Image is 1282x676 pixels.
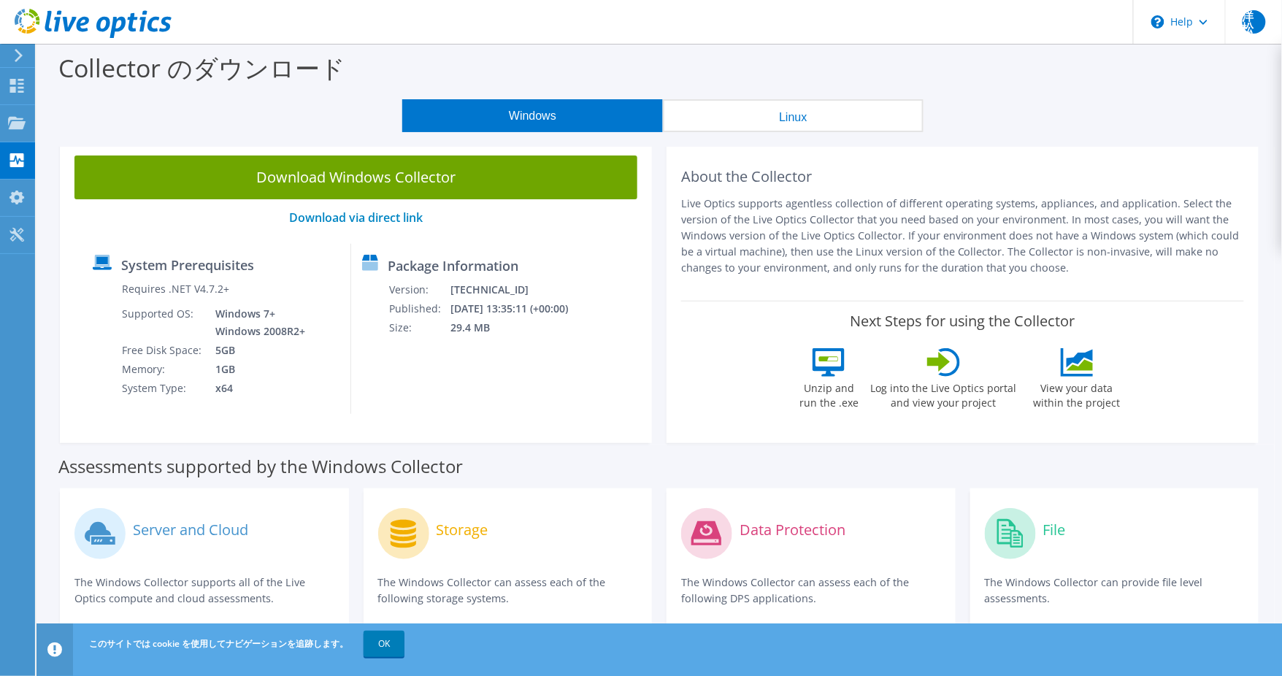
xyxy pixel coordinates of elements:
[870,377,1018,410] label: Log into the Live Optics portal and view your project
[850,312,1075,330] label: Next Steps for using the Collector
[740,523,845,537] label: Data Protection
[1043,523,1066,537] label: File
[121,304,204,341] td: Supported OS:
[681,168,1244,185] h2: About the Collector
[437,523,488,537] label: Storage
[1243,10,1266,34] span: 洋松
[58,51,345,85] label: Collector のダウンロード
[74,575,334,607] p: The Windows Collector supports all of the Live Optics compute and cloud assessments.
[388,318,450,337] td: Size:
[985,575,1245,607] p: The Windows Collector can provide file level assessments.
[289,210,423,226] a: Download via direct link
[796,377,863,410] label: Unzip and run the .exe
[450,299,587,318] td: [DATE] 13:35:11 (+00:00)
[450,318,587,337] td: 29.4 MB
[388,258,518,273] label: Package Information
[122,282,229,296] label: Requires .NET V4.7.2+
[402,99,663,132] button: Windows
[121,341,204,360] td: Free Disk Space:
[121,258,254,272] label: System Prerequisites
[663,99,924,132] button: Linux
[204,379,308,398] td: x64
[204,304,308,341] td: Windows 7+ Windows 2008R2+
[204,360,308,379] td: 1GB
[133,523,248,537] label: Server and Cloud
[378,575,638,607] p: The Windows Collector can assess each of the following storage systems.
[1151,15,1164,28] svg: \n
[681,575,941,607] p: The Windows Collector can assess each of the following DPS applications.
[1025,377,1130,410] label: View your data within the project
[121,360,204,379] td: Memory:
[364,631,404,657] a: OK
[388,280,450,299] td: Version:
[204,341,308,360] td: 5GB
[681,196,1244,276] p: Live Optics supports agentless collection of different operating systems, appliances, and applica...
[121,379,204,398] td: System Type:
[89,637,348,650] span: このサイトでは cookie を使用してナビゲーションを追跡します。
[388,299,450,318] td: Published:
[74,155,637,199] a: Download Windows Collector
[58,459,463,474] label: Assessments supported by the Windows Collector
[450,280,587,299] td: [TECHNICAL_ID]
